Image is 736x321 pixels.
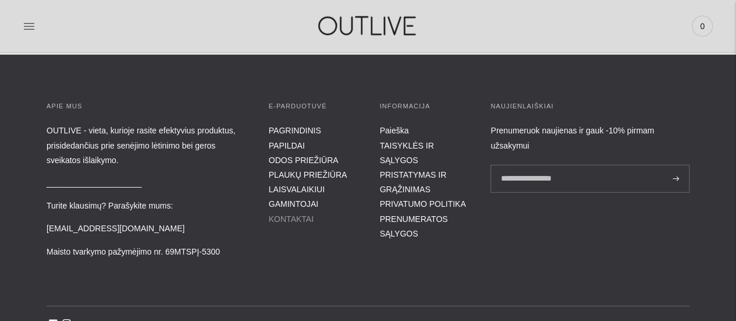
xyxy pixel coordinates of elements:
[379,141,433,165] a: TAISYKLĖS IR SĄLYGOS
[490,101,689,112] h3: Naujienlaiškiai
[47,176,246,191] p: _____________________
[490,124,689,153] div: Prenumeruok naujienas ir gauk -10% pirmam užsakymui
[296,6,441,46] img: OUTLIVE
[379,199,465,209] a: PRIVATUMO POLITIKA
[47,101,246,112] h3: APIE MUS
[269,141,305,150] a: PAPILDAI
[269,156,339,165] a: ODOS PRIEŽIŪRA
[694,18,710,34] span: 0
[269,126,321,135] a: PAGRINDINIS
[379,170,446,194] a: PRISTATYMAS IR GRĄŽINIMAS
[269,170,347,179] a: PLAUKŲ PRIEŽIŪRA
[379,214,447,238] a: PRENUMERATOS SĄLYGOS
[269,101,357,112] h3: E-parduotuvė
[47,221,246,236] p: [EMAIL_ADDRESS][DOMAIN_NAME]
[269,185,325,194] a: LAISVALAIKIUI
[269,199,318,209] a: GAMINTOJAI
[269,214,314,224] a: KONTAKTAI
[47,245,246,259] p: Maisto tvarkymo pažymėjimo nr. 69MTSPĮ-5300
[379,126,408,135] a: Paieška
[692,13,713,39] a: 0
[379,101,467,112] h3: INFORMACIJA
[47,199,246,213] p: Turite klausimų? Parašykite mums:
[47,124,246,168] p: OUTLIVE - vieta, kurioje rasite efektyvius produktus, prisidedančius prie senėjimo lėtinimo bei g...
